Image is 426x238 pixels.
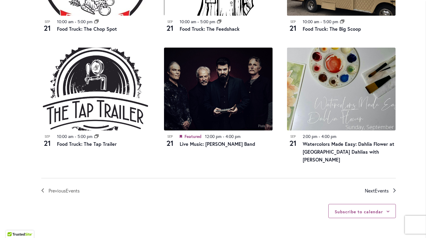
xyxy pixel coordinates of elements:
[75,133,76,139] span: -
[365,187,389,195] span: Next
[320,19,322,24] span: -
[75,19,76,24] span: -
[41,23,53,33] span: 21
[185,133,201,139] span: Featured
[41,48,150,130] img: Food Truck: The Tap Trailer
[200,19,215,24] time: 5:00 pm
[180,19,196,24] time: 10:00 am
[57,26,117,32] a: Food Truck: The Chop Spot
[5,217,21,233] iframe: Launch Accessibility Center
[77,133,93,139] time: 5:00 pm
[321,133,336,139] time: 4:00 pm
[287,134,299,139] span: Sep
[197,19,199,24] span: -
[303,133,317,139] time: 2:00 pm
[375,187,389,194] span: Events
[66,187,80,194] span: Events
[164,23,176,33] span: 21
[57,19,74,24] time: 10:00 am
[41,187,80,195] a: Previous Events
[365,187,396,195] a: Next Events
[164,138,176,148] span: 21
[323,19,338,24] time: 5:00 pm
[287,138,299,148] span: 21
[335,209,383,215] button: Subscribe to calendar
[287,23,299,33] span: 21
[164,134,176,139] span: Sep
[180,141,255,147] a: Live Music: [PERSON_NAME] Band
[164,48,273,130] img: Live Music: Hank Shreve Band
[41,138,53,148] span: 21
[57,141,117,147] a: Food Truck: The Tap Trailer
[319,133,320,139] span: -
[57,133,74,139] time: 10:00 am
[180,26,240,32] a: Food Truck: The Feedshack
[303,19,319,24] time: 10:00 am
[223,133,224,139] span: -
[226,133,241,139] time: 4:00 pm
[164,19,176,24] span: Sep
[41,19,53,24] span: Sep
[303,26,361,32] a: Food Truck: The Big Scoop
[287,19,299,24] span: Sep
[49,187,80,195] span: Previous
[287,48,396,130] img: 095d3e89e12c975f0a4cfa05aab4d62c
[41,134,53,139] span: Sep
[77,19,93,24] time: 5:00 pm
[180,133,182,140] em: Featured
[303,141,394,163] a: Watercolors Made Easy: Dahlia Flower at [GEOGRAPHIC_DATA] Dahlias with [PERSON_NAME]
[205,133,222,139] time: 12:00 pm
